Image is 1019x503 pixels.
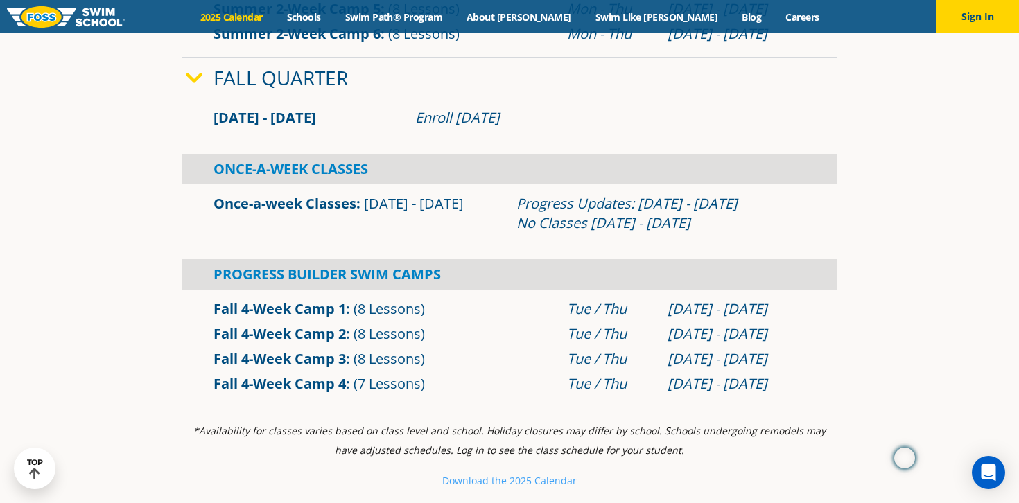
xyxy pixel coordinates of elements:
[214,194,356,213] a: Once-a-week Classes
[214,64,348,91] a: Fall Quarter
[567,374,654,394] div: Tue / Thu
[668,349,805,369] div: [DATE] - [DATE]
[668,374,805,394] div: [DATE] - [DATE]
[567,24,654,44] div: Mon - Thu
[442,474,501,487] small: Download th
[354,299,425,318] span: (8 Lessons)
[214,324,346,343] a: Fall 4-Week Camp 2
[774,10,831,24] a: Careers
[415,108,805,127] div: Enroll [DATE]
[567,349,654,369] div: Tue / Thu
[501,474,577,487] small: e 2025 Calendar
[182,259,837,290] div: Progress Builder Swim Camps
[7,6,125,28] img: FOSS Swim School Logo
[583,10,730,24] a: Swim Like [PERSON_NAME]
[567,299,654,319] div: Tue / Thu
[354,349,425,368] span: (8 Lessons)
[354,324,425,343] span: (8 Lessons)
[668,324,805,344] div: [DATE] - [DATE]
[333,10,454,24] a: Swim Path® Program
[214,299,346,318] a: Fall 4-Week Camp 1
[188,10,275,24] a: 2025 Calendar
[567,324,654,344] div: Tue / Thu
[364,194,464,213] span: [DATE] - [DATE]
[214,374,346,393] a: Fall 4-Week Camp 4
[972,456,1005,489] div: Open Intercom Messenger
[442,474,577,487] a: Download the 2025 Calendar
[354,374,425,393] span: (7 Lessons)
[668,299,805,319] div: [DATE] - [DATE]
[27,458,43,479] div: TOP
[275,10,333,24] a: Schools
[668,24,805,44] div: [DATE] - [DATE]
[388,24,460,43] span: (8 Lessons)
[730,10,774,24] a: Blog
[193,424,826,457] i: *Availability for classes varies based on class level and school. Holiday closures may differ by ...
[182,154,837,184] div: Once-A-Week Classes
[455,10,584,24] a: About [PERSON_NAME]
[516,194,805,233] div: Progress Updates: [DATE] - [DATE] No Classes [DATE] - [DATE]
[214,108,316,127] span: [DATE] - [DATE]
[214,24,381,43] a: Summer 2-Week Camp 6
[214,349,346,368] a: Fall 4-Week Camp 3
